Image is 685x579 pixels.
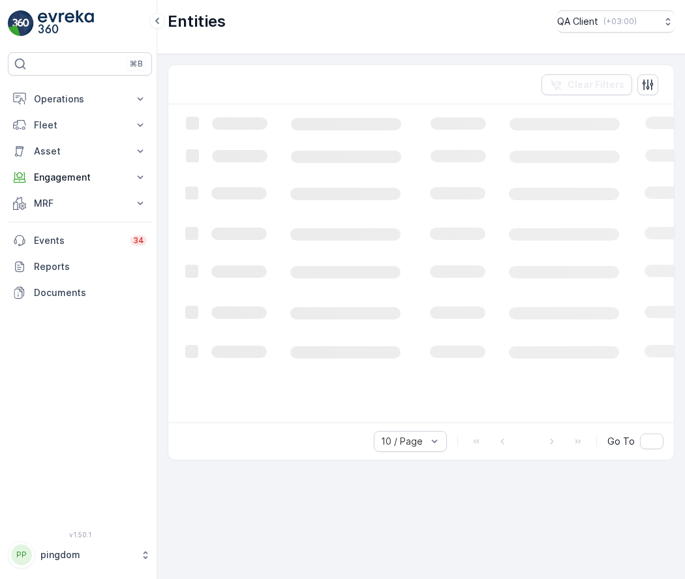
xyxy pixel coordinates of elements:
img: logo_light-DOdMpM7g.png [38,10,94,37]
p: Operations [34,93,126,106]
button: Operations [8,86,152,112]
p: Clear Filters [568,78,624,91]
p: Engagement [34,171,126,184]
button: Engagement [8,164,152,190]
button: Fleet [8,112,152,138]
p: Fleet [34,119,126,132]
button: Asset [8,138,152,164]
p: Asset [34,145,126,158]
p: Entities [168,11,226,32]
a: Reports [8,254,152,280]
a: Events34 [8,228,152,254]
img: logo [8,10,34,37]
span: v 1.50.1 [8,531,152,539]
p: Events [34,234,123,247]
p: QA Client [557,15,598,28]
button: QA Client(+03:00) [557,10,675,33]
p: MRF [34,197,126,210]
button: PPpingdom [8,541,152,569]
p: Reports [34,260,147,273]
p: pingdom [40,548,134,561]
button: Clear Filters [541,74,632,95]
div: PP [11,544,32,565]
a: Documents [8,280,152,306]
p: 34 [133,235,144,246]
span: Go To [607,435,635,448]
p: ⌘B [130,59,143,69]
p: Documents [34,286,147,299]
p: ( +03:00 ) [603,16,637,27]
button: MRF [8,190,152,216]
